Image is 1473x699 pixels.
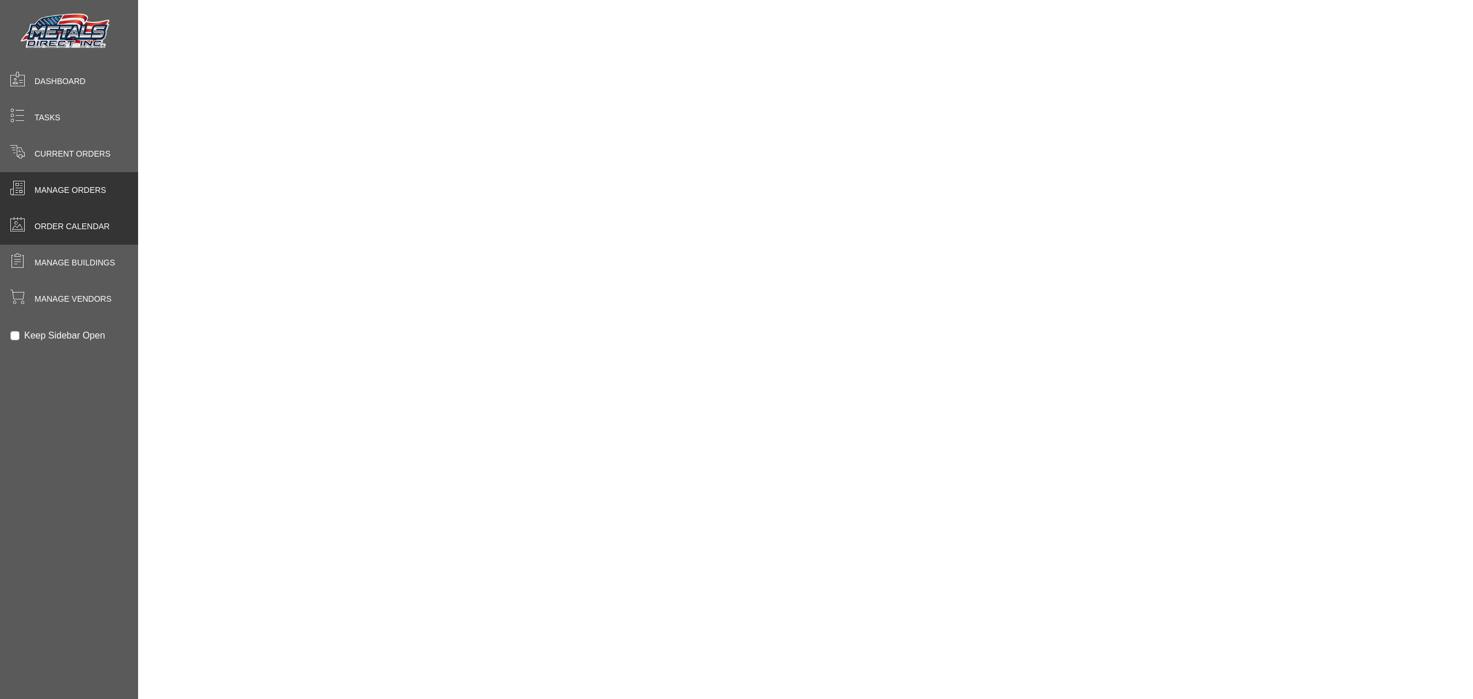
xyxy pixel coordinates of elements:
[17,10,115,53] img: Metals Direct Inc Logo
[35,75,86,88] span: Dashboard
[24,329,105,343] label: Keep Sidebar Open
[35,257,115,269] span: Manage Buildings
[35,148,110,160] span: Current Orders
[35,184,106,196] span: Manage Orders
[35,221,110,233] span: Order Calendar
[35,293,112,305] span: Manage Vendors
[35,112,60,124] span: Tasks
